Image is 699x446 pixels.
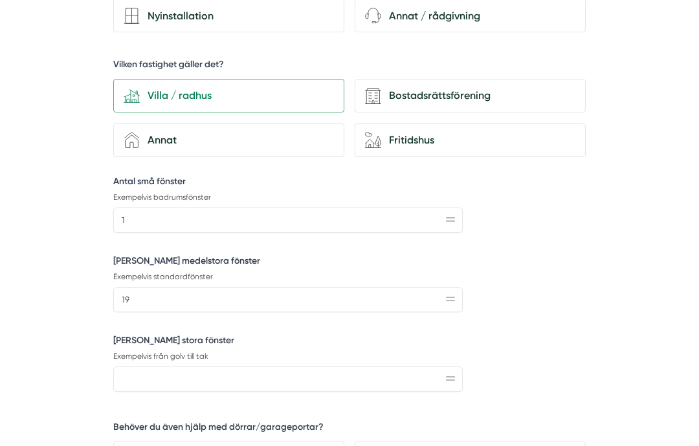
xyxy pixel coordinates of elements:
p: Exempelvis från golv till tak [113,351,463,362]
label: [PERSON_NAME] medelstora fönster [113,255,463,271]
label: [PERSON_NAME] stora fönster [113,334,463,350]
h5: Vilken fastighet gäller det? [113,58,224,74]
label: Antal små fönster [113,175,463,191]
p: Exempelvis badrumsfönster [113,192,463,203]
h5: Behöver du även hjälp med dörrar/garageportar? [113,421,324,437]
p: Exempelvis standardfönster [113,271,463,282]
